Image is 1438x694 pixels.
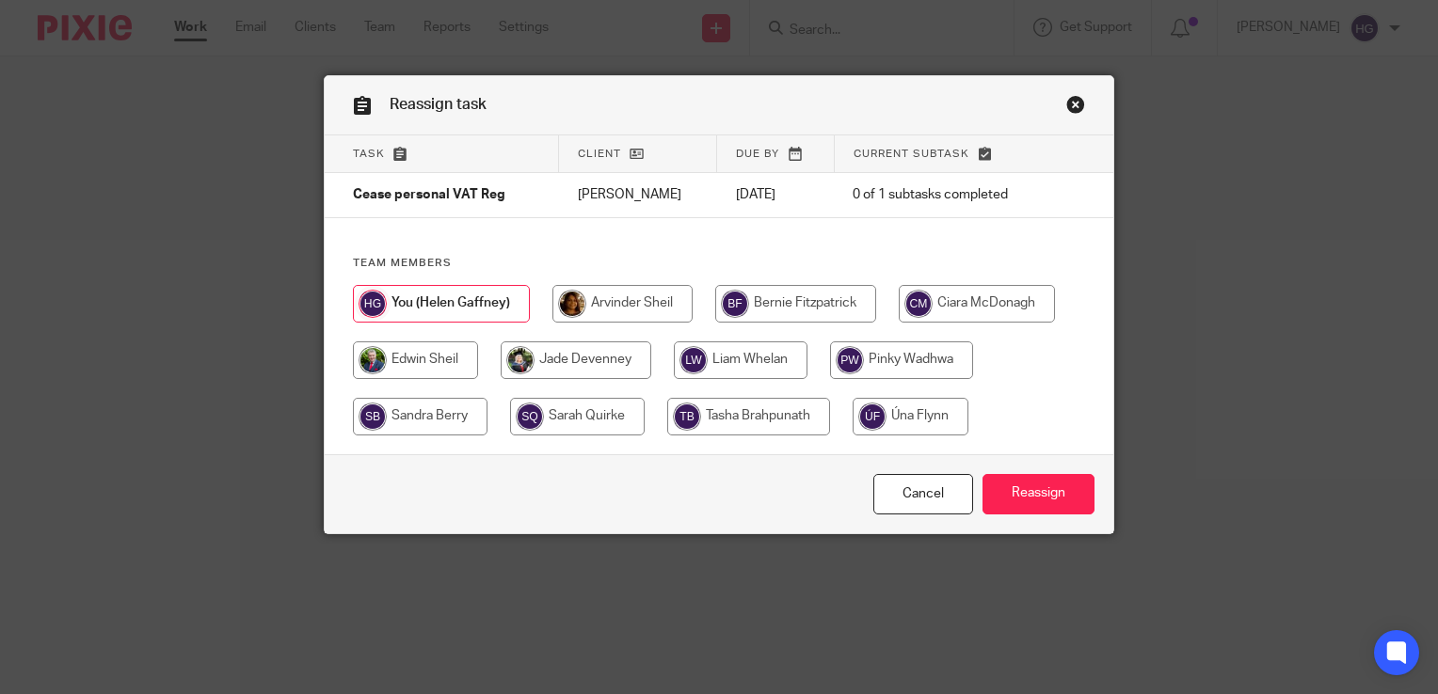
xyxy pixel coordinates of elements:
[353,256,1085,271] h4: Team members
[578,149,621,159] span: Client
[390,97,487,112] span: Reassign task
[578,185,698,204] p: [PERSON_NAME]
[353,189,505,202] span: Cease personal VAT Reg
[353,149,385,159] span: Task
[873,474,973,514] a: Close this dialog window
[854,149,969,159] span: Current subtask
[983,474,1094,514] input: Reassign
[736,185,815,204] p: [DATE]
[834,173,1050,218] td: 0 of 1 subtasks completed
[736,149,779,159] span: Due by
[1066,95,1085,120] a: Close this dialog window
